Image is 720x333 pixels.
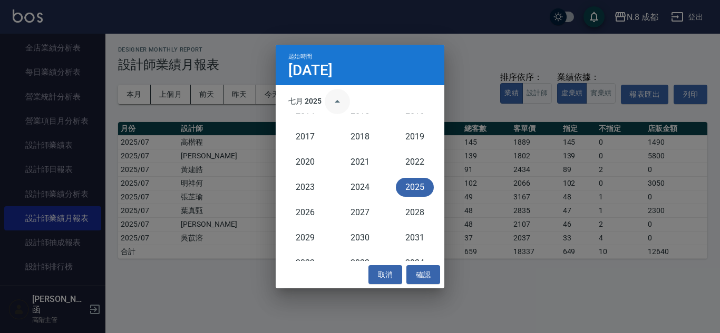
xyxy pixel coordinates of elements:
[341,153,379,171] button: 2021
[341,228,379,247] button: 2030
[396,254,434,273] button: 2034
[286,203,324,222] button: 2026
[341,203,379,222] button: 2027
[286,254,324,273] button: 2032
[288,53,312,60] span: 起始時間
[396,178,434,197] button: 2025
[341,178,379,197] button: 2024
[286,153,324,171] button: 2020
[286,178,324,197] button: 2023
[288,64,333,77] h4: [DATE]
[406,265,440,285] button: 確認
[396,203,434,222] button: 2028
[341,254,379,273] button: 2033
[396,127,434,146] button: 2019
[396,228,434,247] button: 2031
[286,127,324,146] button: 2017
[325,89,350,114] button: year view is open, switch to calendar view
[368,265,402,285] button: 取消
[288,96,322,107] div: 七月 2025
[286,228,324,247] button: 2029
[341,127,379,146] button: 2018
[396,153,434,171] button: 2022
